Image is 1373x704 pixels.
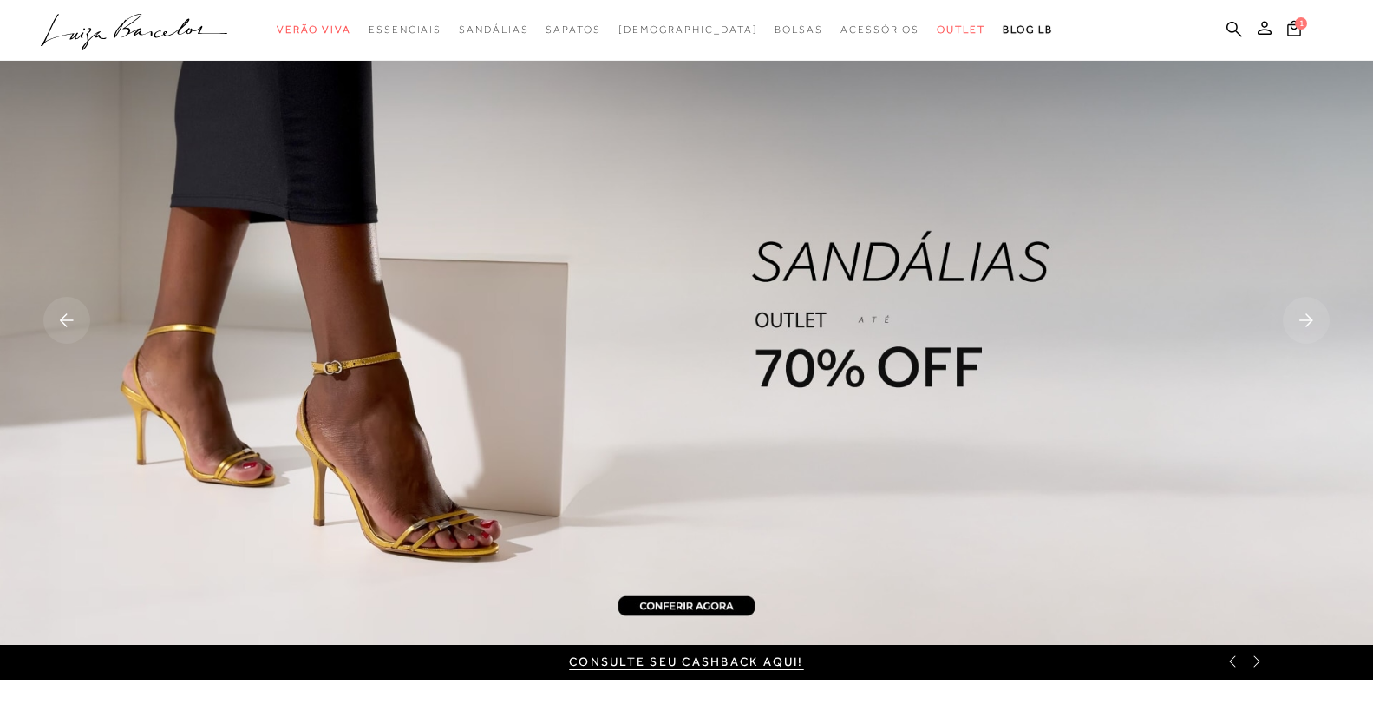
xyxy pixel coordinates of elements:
a: BLOG LB [1003,14,1053,46]
span: BLOG LB [1003,23,1053,36]
a: noSubCategoriesText [618,14,758,46]
span: Sandálias [459,23,528,36]
a: categoryNavScreenReaderText [840,14,919,46]
a: categoryNavScreenReaderText [546,14,600,46]
a: categoryNavScreenReaderText [277,14,351,46]
span: Essenciais [369,23,441,36]
a: categoryNavScreenReaderText [459,14,528,46]
button: 1 [1282,19,1306,43]
span: 1 [1295,17,1307,30]
span: Bolsas [775,23,823,36]
span: Verão Viva [277,23,351,36]
span: Sapatos [546,23,600,36]
a: categoryNavScreenReaderText [369,14,441,46]
span: Acessórios [840,23,919,36]
a: CONSULTE SEU CASHBACK AQUI! [569,655,803,668]
span: [DEMOGRAPHIC_DATA] [618,23,758,36]
a: categoryNavScreenReaderText [775,14,823,46]
span: Outlet [937,23,985,36]
a: categoryNavScreenReaderText [937,14,985,46]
